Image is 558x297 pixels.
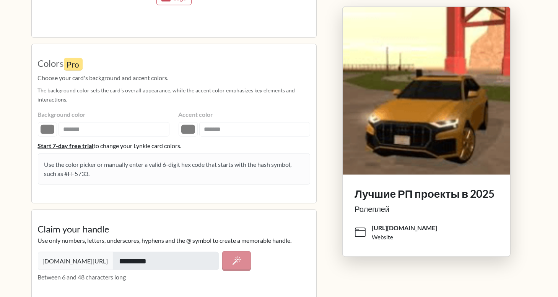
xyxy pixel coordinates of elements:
h1: Лучшие РП проекты в 2025 [355,187,498,200]
small: Pro [64,58,83,71]
p: Use only numbers, letters, underscores, hyphens and the @ symbol to create a memorable handle. [38,236,310,245]
span: Choose your card's background and accent colors. [38,73,310,82]
div: Ролеплей [355,203,498,215]
span: [URL][DOMAIN_NAME]Website [355,221,504,244]
span: [URL][DOMAIN_NAME] [372,223,437,232]
span: Start 7-day free trial [38,141,94,150]
small: The background color sets the card's overall appearance, while the accent color emphasizes key el... [38,87,295,103]
span: [DOMAIN_NAME][URL] [38,252,113,270]
div: Website [372,232,393,241]
img: profile picture [343,6,510,174]
legend: Claim your handle [38,222,310,236]
span: to change your Lynkle card colors. [94,142,182,149]
div: Use the color picker or manually enter a valid 6-digit hex code that starts with the hash symbol,... [38,153,310,185]
legend: Colors [38,56,310,74]
p: Between 6 and 48 characters long [38,273,310,282]
div: Lynkle card preview [326,6,527,275]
